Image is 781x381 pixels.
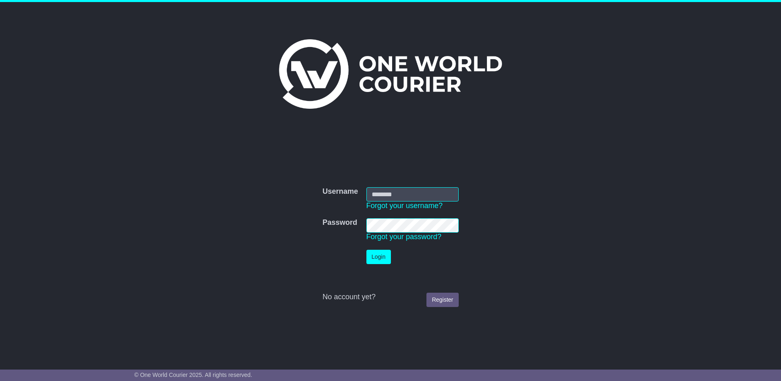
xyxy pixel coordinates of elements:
a: Register [426,293,458,307]
label: Username [322,187,358,196]
label: Password [322,218,357,227]
a: Forgot your username? [366,202,443,210]
div: No account yet? [322,293,458,302]
span: © One World Courier 2025. All rights reserved. [134,372,252,378]
button: Login [366,250,391,264]
img: One World [279,39,502,109]
a: Forgot your password? [366,233,442,241]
